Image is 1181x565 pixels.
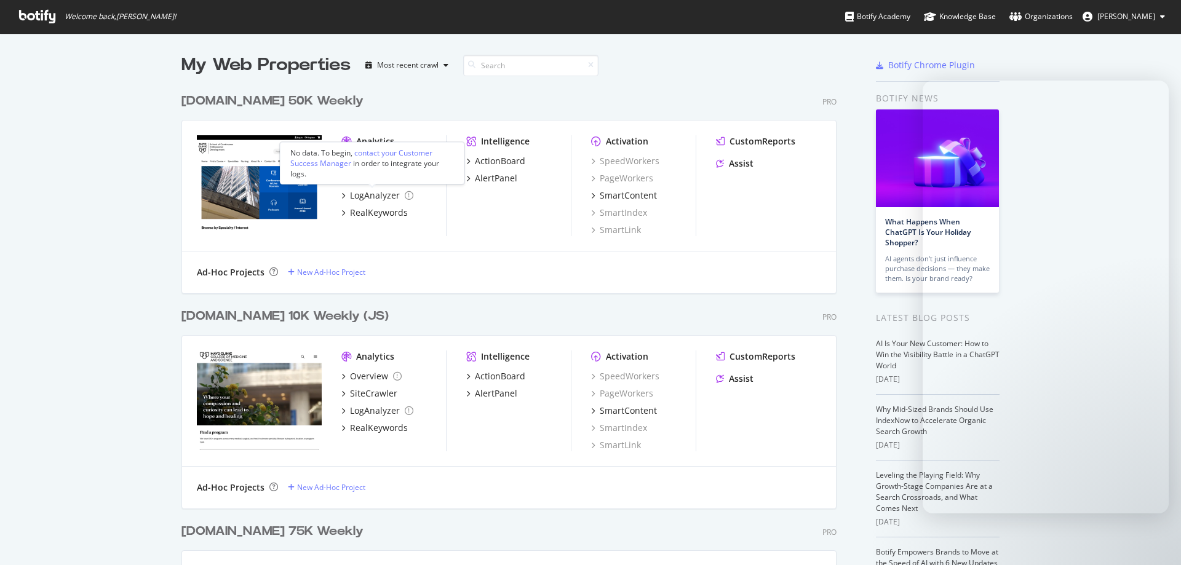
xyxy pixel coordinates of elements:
[297,267,365,277] div: New Ad-Hoc Project
[481,350,530,363] div: Intelligence
[341,370,402,382] a: Overview
[288,482,365,492] a: New Ad-Hoc Project
[197,481,264,494] div: Ad-Hoc Projects
[350,422,408,434] div: RealKeywords
[730,135,795,148] div: CustomReports
[716,157,754,170] a: Assist
[181,53,351,77] div: My Web Properties
[888,59,975,71] div: Botify Chrome Plugin
[716,135,795,148] a: CustomReports
[876,109,999,207] img: What Happens When ChatGPT Is Your Holiday Shopper?
[350,370,388,382] div: Overview
[591,155,659,167] a: SpeedWorkers
[822,97,837,107] div: Pro
[350,387,397,400] div: SiteCrawler
[591,405,657,417] a: SmartContent
[885,216,971,248] a: What Happens When ChatGPT Is Your Holiday Shopper?
[822,312,837,322] div: Pro
[591,172,653,184] a: PageWorkers
[350,207,408,219] div: RealKeywords
[845,10,910,23] div: Botify Academy
[297,482,365,492] div: New Ad-Hoc Project
[181,523,364,540] div: [DOMAIN_NAME] 75K Weekly
[591,224,641,236] a: SmartLink
[876,470,993,513] a: Leveling the Playing Field: Why Growth-Stage Companies Are at a Search Crossroads, and What Comes...
[876,516,1000,527] div: [DATE]
[876,440,1000,451] div: [DATE]
[290,148,454,179] div: No data. To begin, in order to integrate your logs.
[716,350,795,363] a: CustomReports
[466,155,525,167] a: ActionBoard
[600,405,657,417] div: SmartContent
[466,370,525,382] a: ActionBoard
[1097,11,1155,22] span: Joanne Brickles
[356,135,394,148] div: Analytics
[475,387,517,400] div: AlertPanel
[197,266,264,279] div: Ad-Hoc Projects
[463,55,598,76] input: Search
[290,148,432,168] div: contact your Customer Success Manager
[481,135,530,148] div: Intelligence
[475,172,517,184] div: AlertPanel
[716,373,754,385] a: Assist
[341,207,408,219] a: RealKeywords
[876,374,1000,385] div: [DATE]
[360,55,453,75] button: Most recent crawl
[591,189,657,202] a: SmartContent
[1073,7,1175,26] button: [PERSON_NAME]
[377,61,439,69] div: Most recent crawl
[350,405,400,417] div: LogAnalyzer
[822,527,837,537] div: Pro
[730,350,795,363] div: CustomReports
[876,92,1000,105] div: Botify news
[181,92,368,110] a: [DOMAIN_NAME] 50K Weekly
[350,189,400,202] div: LogAnalyzer
[181,92,364,110] div: [DOMAIN_NAME] 50K Weekly
[181,307,394,325] a: [DOMAIN_NAME] 10K Weekly (JS)
[466,172,517,184] a: AlertPanel
[181,523,368,540] a: [DOMAIN_NAME] 75K Weekly
[591,370,659,382] a: SpeedWorkers
[181,307,389,325] div: [DOMAIN_NAME] 10K Weekly (JS)
[729,373,754,385] div: Assist
[475,155,525,167] div: ActionBoard
[341,387,397,400] a: SiteCrawler
[341,422,408,434] a: RealKeywords
[600,189,657,202] div: SmartContent
[876,59,975,71] a: Botify Chrome Plugin
[924,10,996,23] div: Knowledge Base
[591,422,647,434] a: SmartIndex
[341,189,413,202] a: LogAnalyzer
[341,405,413,417] a: LogAnalyzer
[606,350,648,363] div: Activation
[885,254,990,283] div: AI agents don’t just influence purchase decisions — they make them. Is your brand ready?
[923,81,1169,513] iframe: Intercom live chat
[591,207,647,219] a: SmartIndex
[197,135,322,235] img: ce.mayo.edu
[475,370,525,382] div: ActionBoard
[1139,523,1169,553] iframe: Intercom live chat
[876,338,1000,371] a: AI Is Your New Customer: How to Win the Visibility Battle in a ChatGPT World
[197,350,322,450] img: college.mayo.edu
[65,12,176,22] span: Welcome back, [PERSON_NAME] !
[606,135,648,148] div: Activation
[876,404,993,437] a: Why Mid-Sized Brands Should Use IndexNow to Accelerate Organic Search Growth
[288,267,365,277] a: New Ad-Hoc Project
[466,387,517,400] a: AlertPanel
[1009,10,1073,23] div: Organizations
[356,350,394,363] div: Analytics
[591,439,641,451] a: SmartLink
[729,157,754,170] div: Assist
[876,311,1000,325] div: Latest Blog Posts
[591,387,653,400] a: PageWorkers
